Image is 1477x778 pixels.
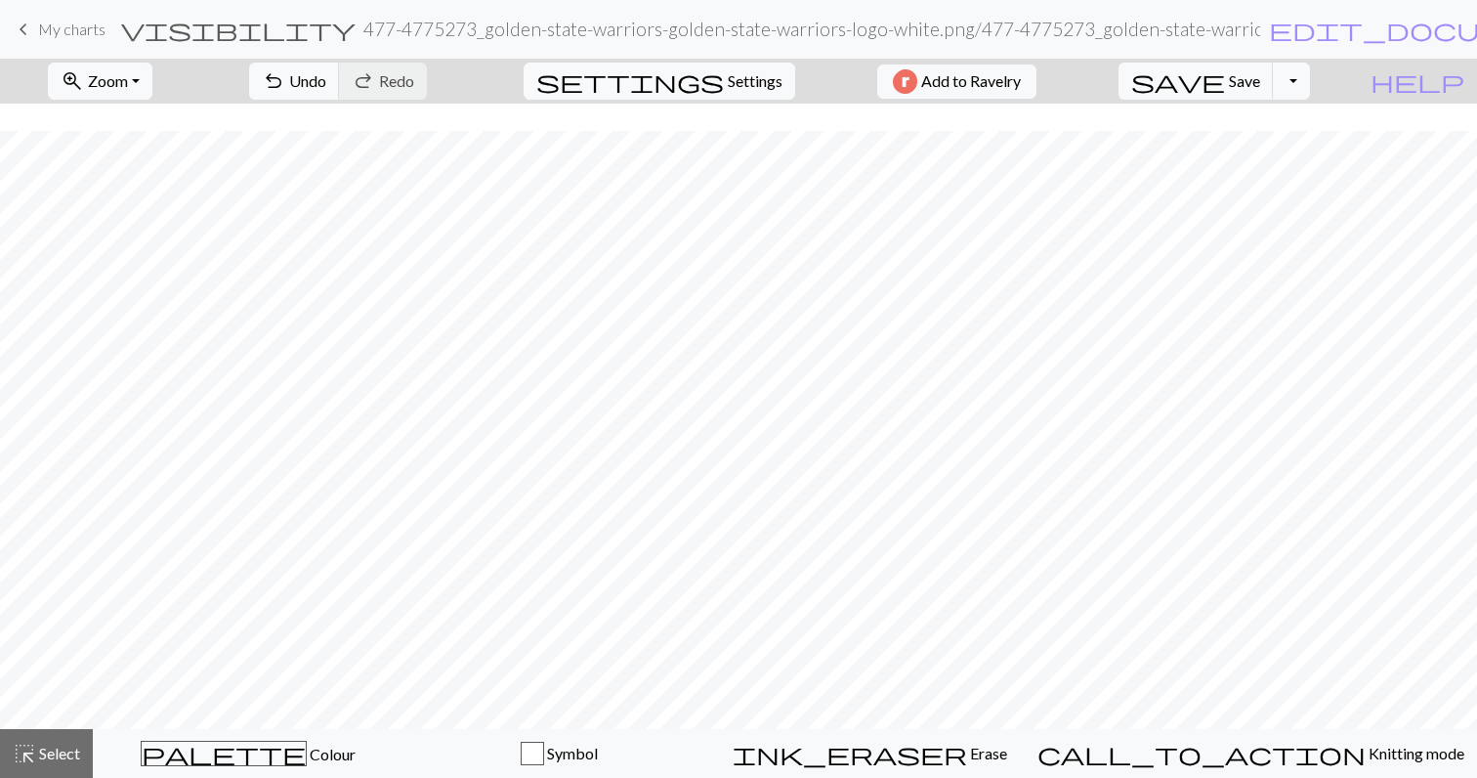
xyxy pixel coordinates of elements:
[403,729,714,778] button: Symbol
[289,71,326,90] span: Undo
[61,67,84,95] span: zoom_in
[36,744,80,762] span: Select
[1371,67,1464,95] span: help
[262,67,285,95] span: undo
[1025,729,1477,778] button: Knitting mode
[728,69,782,93] span: Settings
[38,20,105,38] span: My charts
[93,729,403,778] button: Colour
[249,63,340,100] button: Undo
[13,740,36,767] span: highlight_alt
[877,65,1036,99] button: Add to Ravelry
[733,740,967,767] span: ink_eraser
[1131,67,1225,95] span: save
[1366,744,1464,762] span: Knitting mode
[544,744,598,762] span: Symbol
[48,63,152,100] button: Zoom
[1118,63,1274,100] button: Save
[921,69,1021,94] span: Add to Ravelry
[1037,740,1366,767] span: call_to_action
[12,16,35,43] span: keyboard_arrow_left
[12,13,105,46] a: My charts
[714,729,1025,778] button: Erase
[142,740,306,767] span: palette
[121,16,356,43] span: visibility
[363,18,1260,40] h2: 477-4775273_golden-state-warriors-golden-state-warriors-logo-white.png / 477-4775273_golden-state...
[307,745,356,763] span: Colour
[88,71,128,90] span: Zoom
[536,67,724,95] span: settings
[536,69,724,93] i: Settings
[524,63,795,100] button: SettingsSettings
[1229,71,1260,90] span: Save
[893,69,917,94] img: Ravelry
[967,744,1007,762] span: Erase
